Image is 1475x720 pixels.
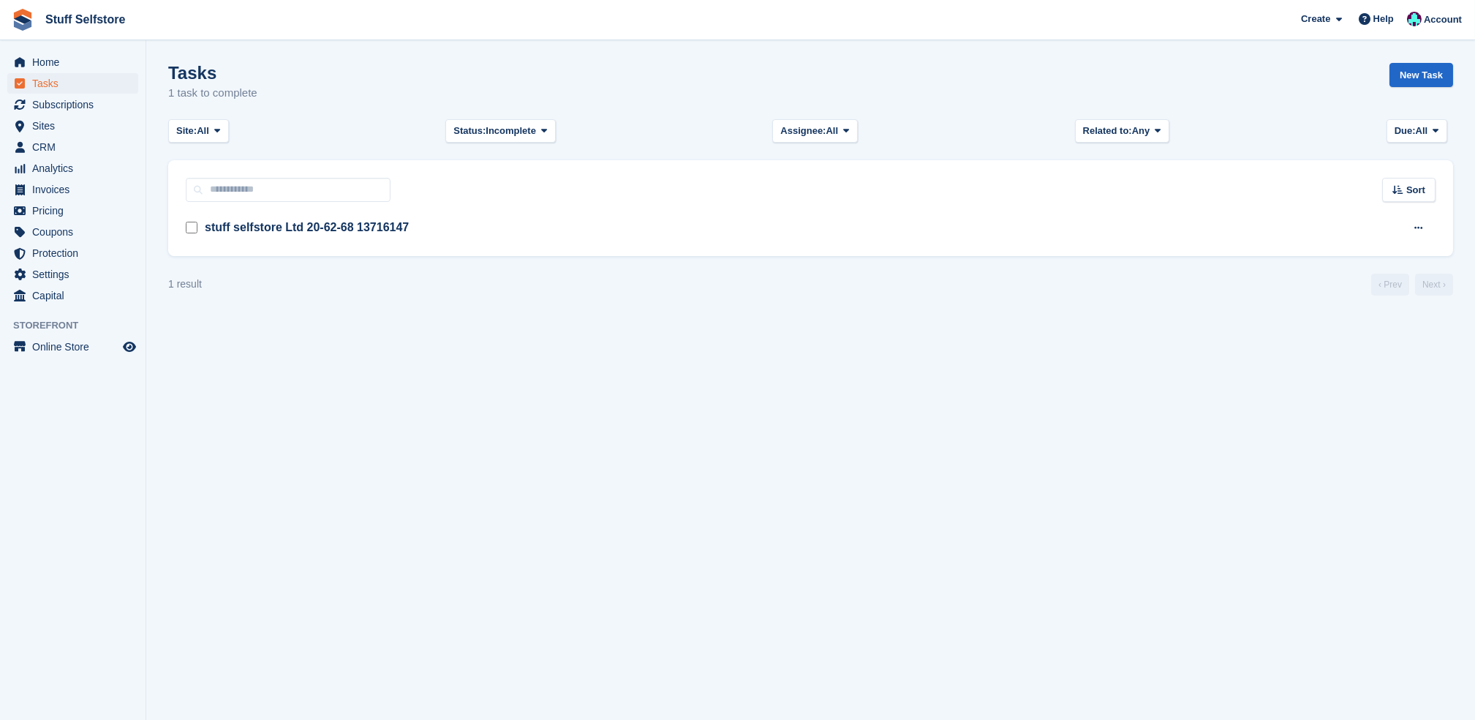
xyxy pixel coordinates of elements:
div: 1 result [168,277,202,292]
a: Previous [1371,274,1409,296]
a: New Task [1389,63,1453,87]
a: menu [7,73,138,94]
span: Status: [453,124,486,138]
span: Create [1301,12,1330,26]
img: stora-icon-8386f47178a22dfd0bd8f6a31ec36ba5ce8667c1dd55bd0f319d3a0aa187defe.svg [12,9,34,31]
span: Site: [176,124,197,138]
a: menu [7,116,138,136]
span: Incomplete [486,124,536,138]
a: Stuff Selfstore [39,7,131,31]
span: Analytics [32,158,120,179]
a: menu [7,243,138,263]
a: menu [7,285,138,306]
span: Any [1132,124,1150,138]
a: menu [7,200,138,221]
span: Online Store [32,337,120,357]
span: All [1416,124,1428,138]
span: Pricing [32,200,120,221]
span: CRM [32,137,120,157]
a: menu [7,264,138,285]
span: All [197,124,209,138]
span: Home [32,52,120,72]
span: Subscriptions [32,94,120,115]
a: Next [1415,274,1453,296]
p: 1 task to complete [168,85,257,102]
button: Site: All [168,119,229,143]
span: Coupons [32,222,120,242]
a: menu [7,337,138,357]
span: All [826,124,839,138]
span: Due: [1395,124,1416,138]
a: menu [7,52,138,72]
span: Capital [32,285,120,306]
button: Related to: Any [1075,119,1169,143]
a: stuff selfstore Ltd 20-62-68 13716147 [205,221,409,233]
button: Status: Incomplete [445,119,555,143]
span: Help [1373,12,1394,26]
button: Assignee: All [772,119,858,143]
span: Storefront [13,318,146,333]
a: menu [7,158,138,179]
span: Tasks [32,73,120,94]
a: menu [7,94,138,115]
button: Due: All [1387,119,1447,143]
a: menu [7,222,138,242]
img: Simon Gardner [1407,12,1422,26]
span: Sites [32,116,120,136]
span: Settings [32,264,120,285]
span: Related to: [1083,124,1132,138]
span: Account [1424,12,1462,27]
span: Invoices [32,179,120,200]
nav: Page [1368,274,1456,296]
h1: Tasks [168,63,257,83]
a: menu [7,137,138,157]
a: menu [7,179,138,200]
span: Sort [1406,183,1425,198]
a: Preview store [121,338,138,356]
span: Protection [32,243,120,263]
span: Assignee: [780,124,826,138]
